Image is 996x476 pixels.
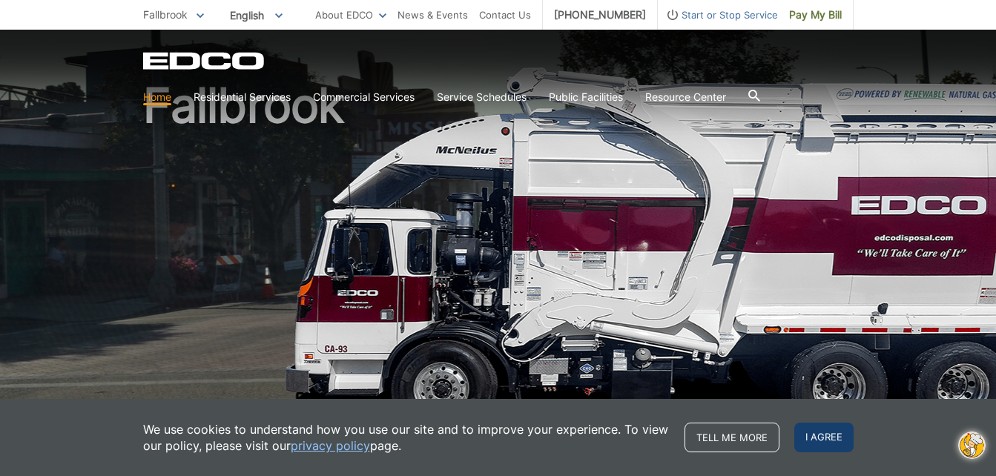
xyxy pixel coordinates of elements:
[794,423,854,452] span: I agree
[479,7,531,23] a: Contact Us
[549,89,623,105] a: Public Facilities
[291,437,370,454] a: privacy policy
[645,89,726,105] a: Resource Center
[143,421,670,454] p: We use cookies to understand how you use our site and to improve your experience. To view our pol...
[143,8,188,21] span: Fallbrook
[143,82,854,407] h1: Fallbrook
[315,7,386,23] a: About EDCO
[143,52,266,70] a: EDCD logo. Return to the homepage.
[685,423,779,452] a: Tell me more
[219,3,294,27] span: English
[313,89,415,105] a: Commercial Services
[789,7,842,23] span: Pay My Bill
[143,89,171,105] a: Home
[194,89,291,105] a: Residential Services
[437,89,527,105] a: Service Schedules
[398,7,468,23] a: News & Events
